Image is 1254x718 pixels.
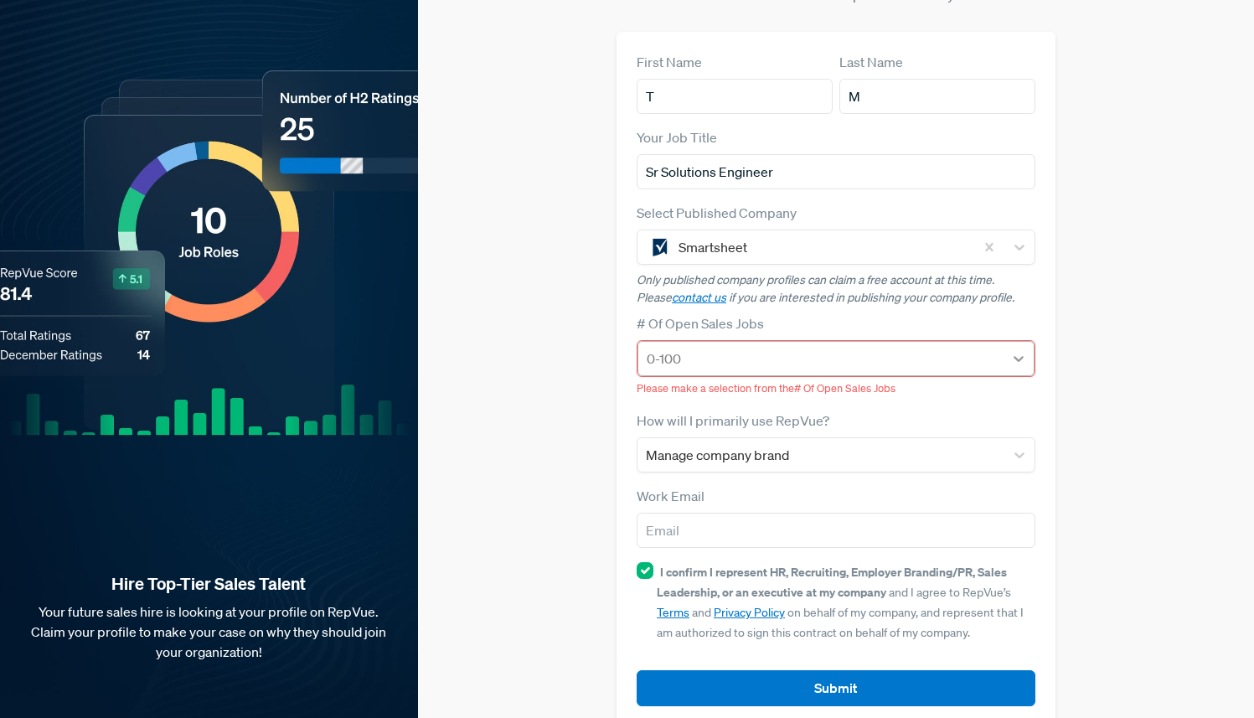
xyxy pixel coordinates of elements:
[27,602,391,662] p: Your future sales hire is looking at your profile on RepVue. Claim your profile to make your case...
[637,79,833,114] input: First Name
[637,486,704,506] label: Work Email
[637,411,829,431] label: How will I primarily use RepVue?
[657,565,1024,640] span: and I agree to RepVue’s and on behalf of my company, and represent that I am authorized to sign t...
[637,513,1035,548] input: Email
[839,79,1035,114] input: Last Name
[839,52,903,72] label: Last Name
[27,573,391,595] strong: Hire Top-Tier Sales Talent
[637,381,895,395] span: Please make a selection from the # Of Open Sales Jobs
[637,313,764,333] label: # Of Open Sales Jobs
[637,154,1035,189] input: Title
[714,605,785,620] a: Privacy Policy
[650,237,670,257] img: Smartsheet
[637,127,717,147] label: Your Job Title
[657,605,689,620] a: Terms
[637,52,702,72] label: First Name
[672,290,726,305] a: contact us
[637,670,1035,706] button: Submit
[637,271,1035,307] p: Only published company profiles can claim a free account at this time. Please if you are interest...
[657,564,1007,600] strong: I confirm I represent HR, Recruiting, Employer Branding/PR, Sales Leadership, or an executive at ...
[637,203,797,223] label: Select Published Company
